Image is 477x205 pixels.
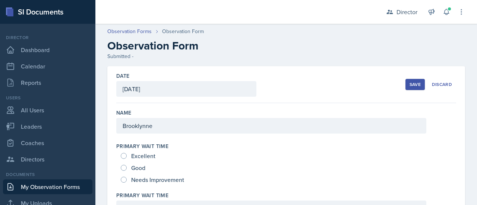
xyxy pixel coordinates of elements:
a: Coaches [3,135,92,150]
a: Calendar [3,59,92,74]
div: Submitted - [107,52,465,60]
label: Name [116,109,131,116]
div: Observation Form [162,28,204,35]
div: Documents [3,171,92,178]
h2: Observation Form [107,39,465,52]
p: Brooklynne [123,121,420,130]
a: Observation Forms [107,28,152,35]
label: Primary Wait Time [116,142,168,150]
button: Save [405,79,425,90]
span: Needs Improvement [131,176,184,183]
a: My Observation Forms [3,179,92,194]
div: Users [3,95,92,101]
label: Primary Wait Time [116,192,168,199]
div: Save [410,81,421,87]
a: Leaders [3,119,92,134]
label: Date [116,72,129,80]
div: Director [397,7,417,16]
div: Discard [432,81,452,87]
a: Directors [3,152,92,167]
a: All Users [3,103,92,118]
a: Reports [3,75,92,90]
button: Discard [428,79,456,90]
div: Director [3,34,92,41]
span: Excellent [131,152,155,160]
a: Dashboard [3,42,92,57]
span: Good [131,164,145,172]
